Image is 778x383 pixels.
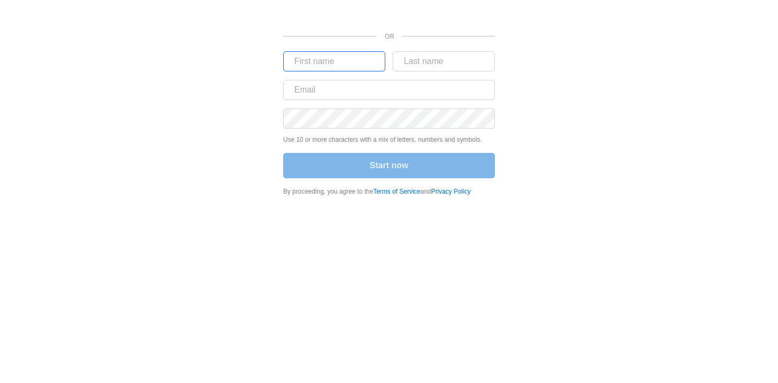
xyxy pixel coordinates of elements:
[373,188,420,195] a: Terms of Service
[283,80,495,100] input: Email
[431,188,471,195] a: Privacy Policy
[385,32,389,41] p: OR
[393,51,495,71] input: Last name
[283,135,495,144] p: Use 10 or more characters with a mix of letters, numbers and symbols.
[283,51,385,71] input: First name
[283,187,495,196] div: By proceeding, you agree to the and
